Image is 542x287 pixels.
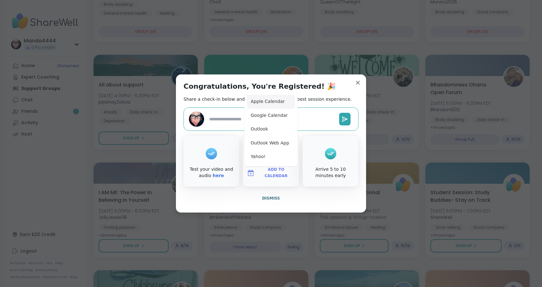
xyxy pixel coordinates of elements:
a: here [213,173,224,178]
button: Outlook [247,122,295,136]
img: ShareWell Logomark [247,169,255,177]
h1: Congratulations, You're Registered! 🎉 [184,82,336,91]
div: Test your video and audio [185,166,238,179]
button: Apple Calendar [247,95,295,109]
button: Dismiss [184,192,358,205]
button: Yahoo! [247,150,295,164]
div: Arrive 5 to 10 minutes early [304,166,357,179]
span: Dismiss [262,196,280,201]
button: Add to Calendar [244,166,298,180]
img: Manda4444 [189,112,204,127]
button: Outlook Web App [247,136,295,150]
button: Google Calendar [247,109,295,123]
span: Add to Calendar [257,167,295,179]
h2: Share a check-in below and see our tips to get the best session experience. [184,96,352,102]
